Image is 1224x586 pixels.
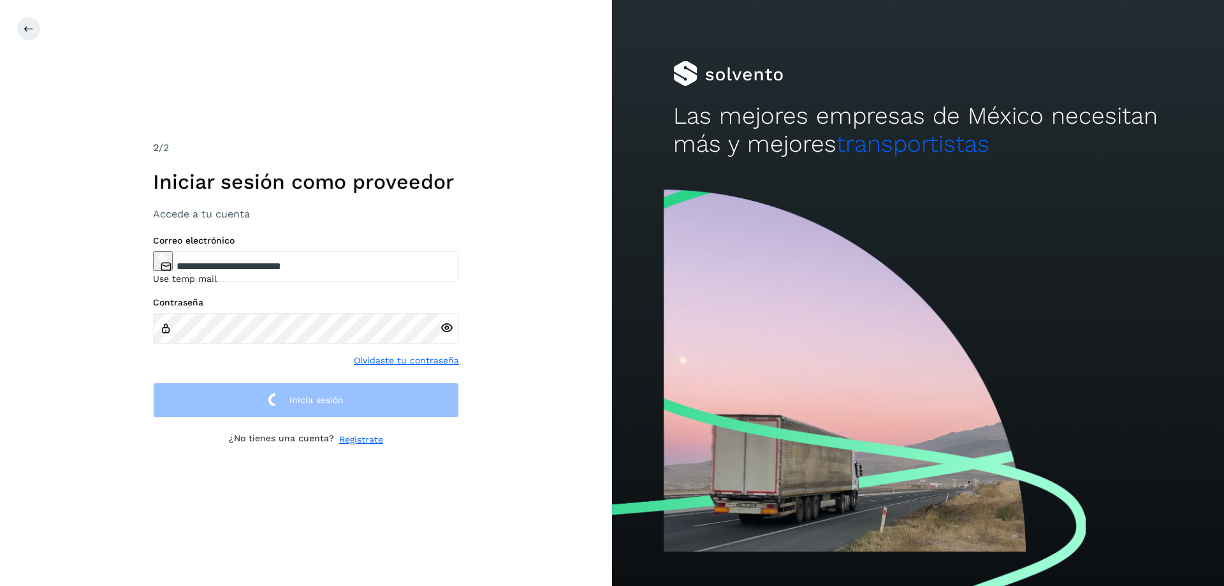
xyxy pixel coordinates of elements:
[153,142,159,154] span: 2
[836,130,989,157] span: transportistas
[153,208,459,220] h3: Accede a tu cuenta
[673,102,1163,159] h2: Las mejores empresas de México necesitan más y mejores
[153,383,459,418] button: Inicia sesión
[354,354,459,367] a: Olvidaste tu contraseña
[153,170,459,194] h1: Iniciar sesión como proveedor
[229,433,334,446] p: ¿No tienes una cuenta?
[153,235,459,246] label: Correo electrónico
[153,140,459,156] div: /2
[339,433,383,446] a: Regístrate
[153,297,459,308] label: Contraseña
[289,395,344,404] span: Inicia sesión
